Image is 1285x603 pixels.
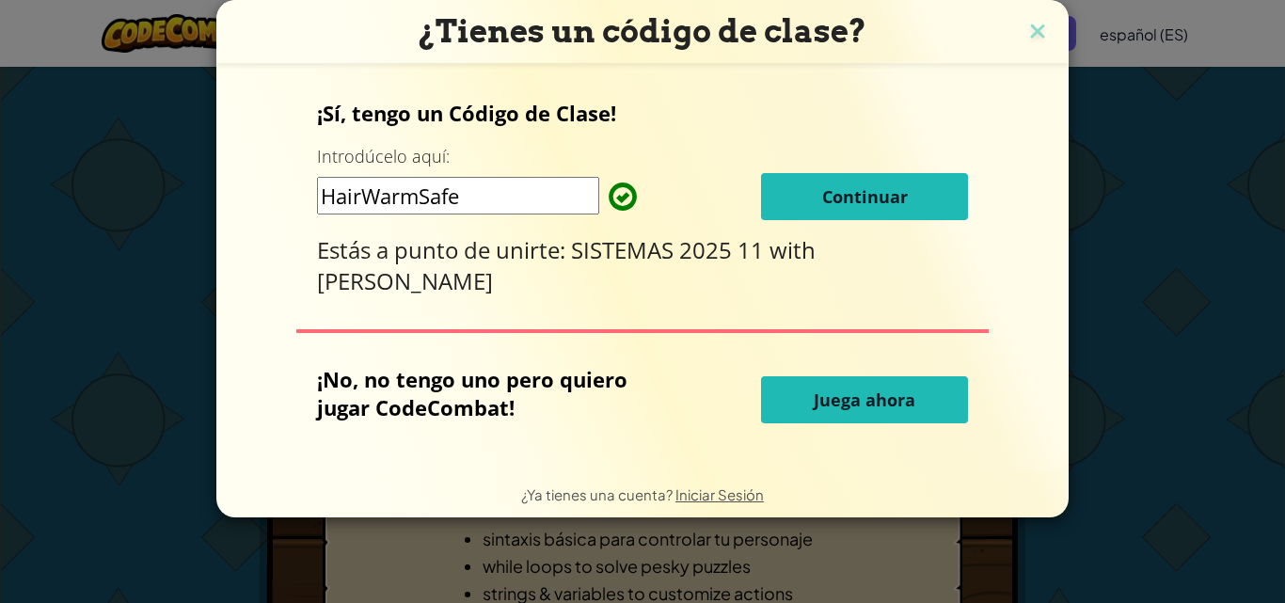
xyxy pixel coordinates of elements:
[317,145,450,168] label: Introdúcelo aquí:
[317,365,668,421] p: ¡No, no tengo uno pero quiero jugar CodeCombat!
[761,173,968,220] button: Continuar
[419,12,866,50] span: ¿Tienes un código de clase?
[1025,19,1050,47] img: close icon
[822,185,908,208] span: Continuar
[761,376,968,423] button: Juega ahora
[571,234,769,265] span: SISTEMAS 2025 11
[769,234,816,265] span: with
[317,234,571,265] span: Estás a punto de unirte:
[317,265,493,296] span: [PERSON_NAME]
[521,485,675,503] span: ¿Ya tienes una cuenta?
[317,99,969,127] p: ¡Sí, tengo un Código de Clase!
[814,389,915,411] span: Juega ahora
[675,485,764,503] a: Iniciar Sesión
